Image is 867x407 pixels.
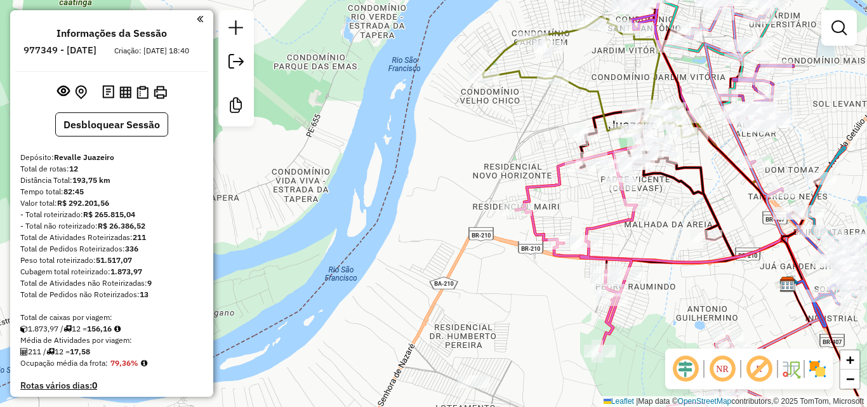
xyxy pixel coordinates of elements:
a: Nova sessão e pesquisa [223,15,249,44]
div: Valor total: [20,197,203,209]
strong: R$ 292.201,56 [57,198,109,208]
em: Média calculada utilizando a maior ocupação (%Peso ou %Cubagem) de cada rota da sessão. Rotas cro... [141,359,147,367]
strong: 156,16 [87,324,112,333]
strong: 13 [140,290,149,299]
strong: 79,36% [110,358,138,368]
i: Cubagem total roteirizado [20,325,28,333]
div: Total de caixas por viagem: [20,312,203,323]
div: - Total não roteirizado: [20,220,203,232]
a: Zoom out [840,370,859,389]
span: + [846,352,854,368]
strong: 1.873,97 [110,267,142,276]
div: Total de Pedidos não Roteirizados: [20,289,203,300]
img: Exibir/Ocultar setores [807,359,828,379]
h4: Informações da Sessão [56,27,167,39]
div: Total de rotas: [20,163,203,175]
button: Logs desbloquear sessão [100,83,117,102]
i: Total de rotas [63,325,72,333]
div: Distância Total: [20,175,203,186]
a: Exibir filtros [826,15,852,41]
span: Ocupação média da frota: [20,358,108,368]
span: | [636,397,638,406]
strong: 51.517,07 [96,255,132,265]
strong: 17,58 [70,347,90,356]
img: Fluxo de ruas [781,359,801,379]
a: Exportar sessão [223,49,249,77]
a: OpenStreetMap [678,397,732,406]
strong: 0 [92,380,97,391]
span: Ocultar NR [707,354,738,384]
a: Criar modelo [223,93,249,121]
div: Total de Atividades não Roteirizadas: [20,277,203,289]
i: Total de rotas [46,348,55,356]
strong: 9 [147,278,152,288]
strong: R$ 26.386,52 [98,221,145,230]
div: Map data © contributors,© 2025 TomTom, Microsoft [600,396,867,407]
a: Clique aqui para minimizar o painel [197,11,203,26]
div: Depósito: [20,152,203,163]
div: Criação: [DATE] 18:40 [109,45,194,57]
a: Zoom in [840,350,859,370]
strong: R$ 265.815,04 [83,210,135,219]
div: Média de Atividades por viagem: [20,335,203,346]
div: Cubagem total roteirizado: [20,266,203,277]
h4: Clientes Priorizados NR: [20,396,203,407]
div: 1.873,97 / 12 = [20,323,203,335]
div: Tempo total: [20,186,203,197]
span: − [846,371,854,387]
strong: 82:45 [63,187,84,196]
h6: 977349 - [DATE] [23,44,96,56]
strong: 211 [133,232,146,242]
button: Centralizar mapa no depósito ou ponto de apoio [72,83,89,102]
strong: 336 [125,244,138,253]
strong: 0 [119,396,124,407]
span: Ocultar deslocamento [670,354,701,384]
span: Exibir rótulo [744,354,774,384]
strong: Revalle Juazeiro [54,152,114,162]
strong: 193,75 km [72,175,110,185]
i: Meta Caixas/viagem: 1,00 Diferença: 155,16 [114,325,121,333]
div: Peso total roteirizado: [20,255,203,266]
button: Visualizar Romaneio [134,83,151,102]
button: Imprimir Rotas [151,83,169,102]
button: Desbloquear Sessão [55,112,168,137]
div: Total de Pedidos Roteirizados: [20,243,203,255]
div: Atividade não roteirizada - CARINA MACEDO DOS RE [458,375,489,388]
img: SEDE [779,275,796,291]
button: Exibir sessão original [55,82,72,102]
img: Revalle Juazeiro [779,276,796,293]
div: Total de Atividades Roteirizadas: [20,232,203,243]
button: Visualizar relatório de Roteirização [117,83,134,100]
div: 211 / 12 = [20,346,203,357]
a: Leaflet [604,397,634,406]
h4: Rotas vários dias: [20,380,203,391]
i: Total de Atividades [20,348,28,356]
strong: 12 [69,164,78,173]
div: - Total roteirizado: [20,209,203,220]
